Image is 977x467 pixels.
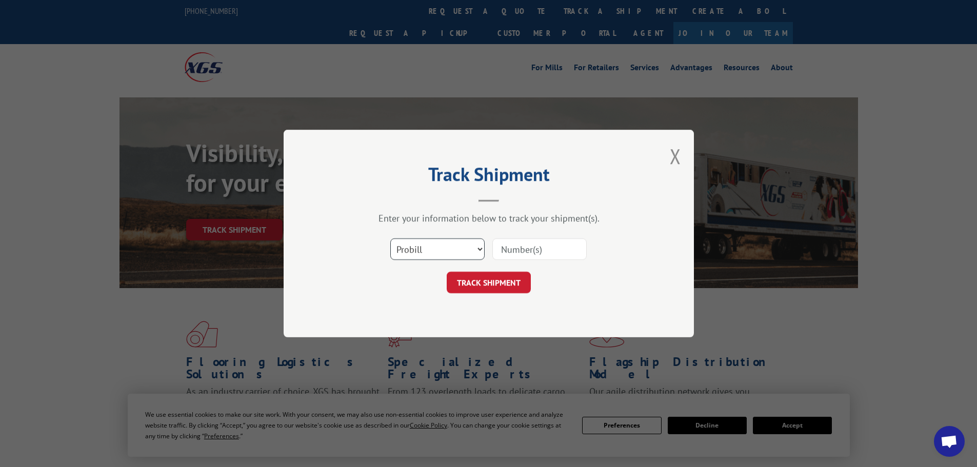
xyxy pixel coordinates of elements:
[670,143,681,170] button: Close modal
[934,426,965,457] div: Open chat
[492,238,587,260] input: Number(s)
[335,167,643,187] h2: Track Shipment
[335,212,643,224] div: Enter your information below to track your shipment(s).
[447,272,531,293] button: TRACK SHIPMENT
